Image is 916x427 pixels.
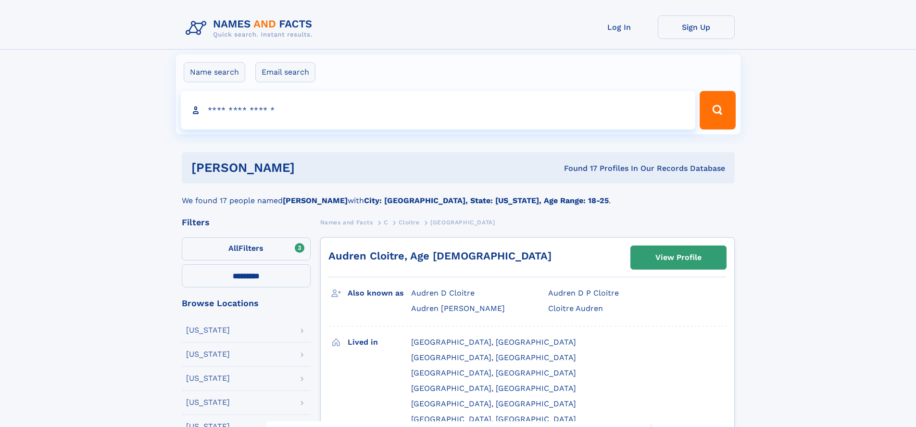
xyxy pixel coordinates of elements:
[283,196,348,205] b: [PERSON_NAME]
[384,219,388,226] span: C
[182,218,311,227] div: Filters
[182,183,735,207] div: We found 17 people named with .
[429,163,725,174] div: Found 17 Profiles In Our Records Database
[186,326,230,334] div: [US_STATE]
[184,62,245,82] label: Name search
[348,334,411,350] h3: Lived in
[186,375,230,382] div: [US_STATE]
[411,399,576,408] span: [GEOGRAPHIC_DATA], [GEOGRAPHIC_DATA]
[228,244,238,253] span: All
[411,288,475,298] span: Audren D Cloitre
[411,368,576,377] span: [GEOGRAPHIC_DATA], [GEOGRAPHIC_DATA]
[411,353,576,362] span: [GEOGRAPHIC_DATA], [GEOGRAPHIC_DATA]
[182,15,320,41] img: Logo Names and Facts
[181,91,696,129] input: search input
[384,216,388,228] a: C
[186,399,230,406] div: [US_STATE]
[364,196,609,205] b: City: [GEOGRAPHIC_DATA], State: [US_STATE], Age Range: 18-25
[631,246,726,269] a: View Profile
[411,414,576,424] span: [GEOGRAPHIC_DATA], [GEOGRAPHIC_DATA]
[320,216,373,228] a: Names and Facts
[658,15,735,39] a: Sign Up
[182,299,311,308] div: Browse Locations
[430,219,495,226] span: [GEOGRAPHIC_DATA]
[411,337,576,347] span: [GEOGRAPHIC_DATA], [GEOGRAPHIC_DATA]
[548,288,619,298] span: Audren D P Cloitre
[411,384,576,393] span: [GEOGRAPHIC_DATA], [GEOGRAPHIC_DATA]
[191,162,429,174] h1: [PERSON_NAME]
[581,15,658,39] a: Log In
[348,285,411,301] h3: Also known as
[548,304,603,313] span: Cloitre Audren
[655,246,702,269] div: View Profile
[186,350,230,358] div: [US_STATE]
[255,62,315,82] label: Email search
[399,219,419,226] span: Cloitre
[328,250,552,262] a: Audren Cloitre, Age [DEMOGRAPHIC_DATA]
[411,304,505,313] span: Audren [PERSON_NAME]
[399,216,419,228] a: Cloitre
[182,237,311,260] label: Filters
[700,91,735,129] button: Search Button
